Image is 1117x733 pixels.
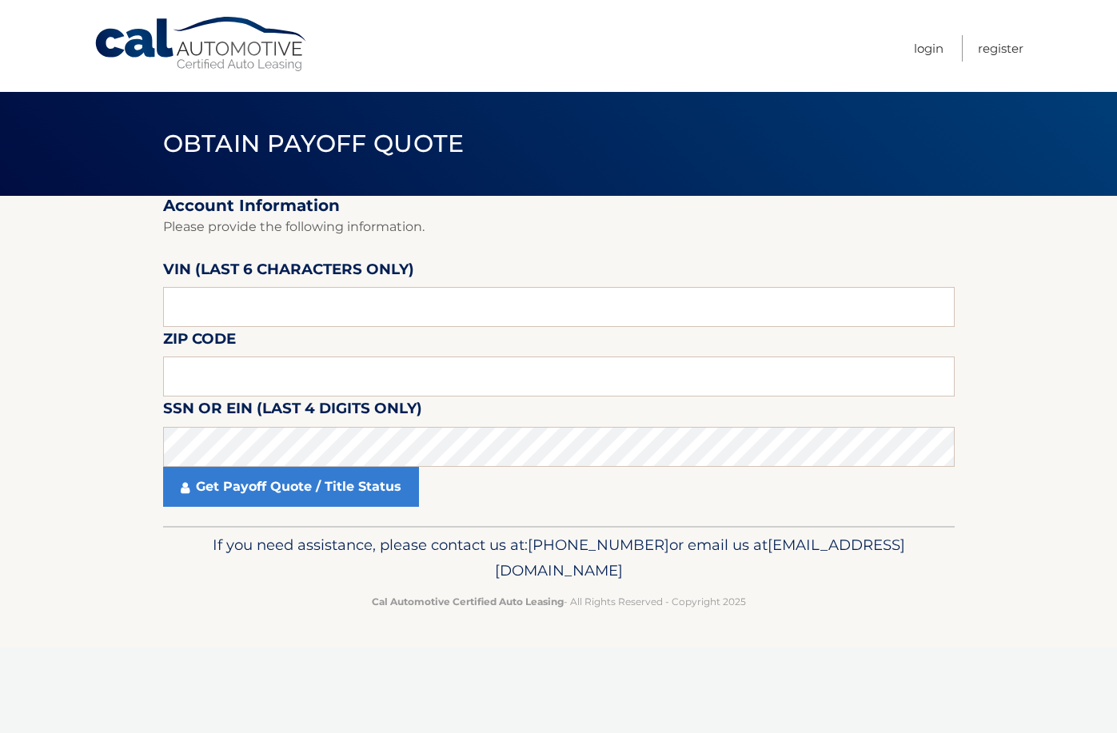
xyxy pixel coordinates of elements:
[163,467,419,507] a: Get Payoff Quote / Title Status
[94,16,309,73] a: Cal Automotive
[174,593,944,610] p: - All Rights Reserved - Copyright 2025
[163,396,422,426] label: SSN or EIN (last 4 digits only)
[163,129,465,158] span: Obtain Payoff Quote
[914,35,943,62] a: Login
[163,327,236,357] label: Zip Code
[528,536,669,554] span: [PHONE_NUMBER]
[163,257,414,287] label: VIN (last 6 characters only)
[978,35,1023,62] a: Register
[163,216,955,238] p: Please provide the following information.
[174,532,944,584] p: If you need assistance, please contact us at: or email us at
[163,196,955,216] h2: Account Information
[372,596,564,608] strong: Cal Automotive Certified Auto Leasing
